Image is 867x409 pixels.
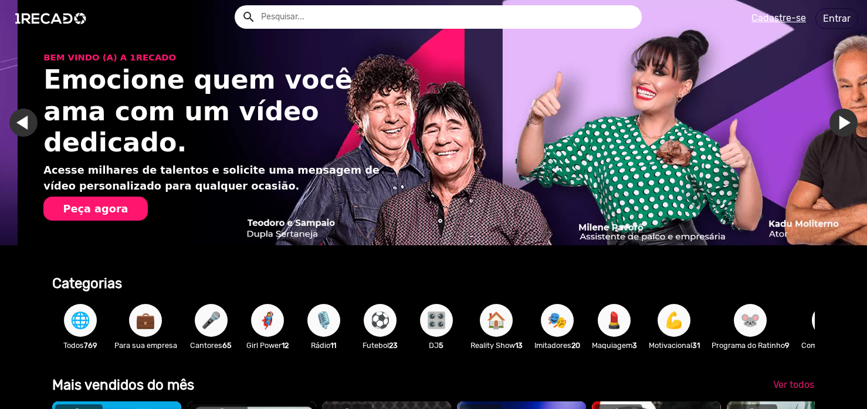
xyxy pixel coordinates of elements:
[592,340,637,351] p: Maquiagem
[439,341,443,350] b: 5
[571,341,580,350] b: 20
[664,304,684,337] span: 💪
[486,304,506,337] span: 🏠
[740,304,760,337] span: 🐭
[751,12,806,23] u: Cadastre-se
[307,304,340,337] button: 🎙️
[480,304,513,337] button: 🏠
[201,304,221,337] span: 🎤
[52,377,194,393] b: Mais vendidos do mês
[282,341,289,350] b: 12
[649,340,700,351] p: Motivacional
[222,341,232,350] b: 65
[238,6,258,26] button: Example home icon
[136,304,155,337] span: 💼
[195,304,228,337] button: 🎤
[541,304,574,337] button: 🎭
[420,304,453,337] button: 🎛️
[84,341,97,350] b: 769
[426,304,446,337] span: 🎛️
[52,275,122,292] b: Categorias
[302,340,346,351] p: Rádio
[114,340,177,351] p: Para sua empresa
[534,340,580,351] p: Imitadores
[251,304,284,337] button: 🦸‍♀️
[598,304,631,337] button: 💄
[414,340,459,351] p: DJ
[314,304,334,337] span: 🎙️
[242,10,256,24] mat-icon: Example home icon
[245,340,290,351] p: Girl Power
[58,340,103,351] p: Todos
[370,304,390,337] span: ⚽
[692,341,700,350] b: 31
[658,304,690,337] button: 💪
[43,197,147,221] button: Peça agora
[604,304,624,337] span: 💄
[64,304,97,337] button: 🌐
[43,163,390,194] p: Acesse milhares de talentos e solicite uma mensagem de vídeo personalizado para qualquer ocasião.
[189,340,233,351] p: Cantores
[801,340,856,351] p: Comediantes
[815,8,858,29] a: Entrar
[515,341,523,350] b: 13
[632,341,637,350] b: 3
[43,51,390,64] p: BEM VINDO (A) A 1RECADO
[389,341,398,350] b: 23
[330,341,336,350] b: 11
[252,5,642,29] input: Pesquisar...
[358,340,402,351] p: Futebol
[470,340,523,351] p: Reality Show
[43,64,390,158] h1: Emocione quem você ama com um vídeo dedicado.
[129,304,162,337] button: 💼
[70,304,90,337] span: 🌐
[547,304,567,337] span: 🎭
[364,304,397,337] button: ⚽
[785,341,790,350] b: 9
[258,304,277,337] span: 🦸‍♀️
[773,379,814,390] span: Ver todos
[734,304,767,337] button: 🐭
[712,340,790,351] p: Programa do Ratinho
[27,109,55,137] a: Ir para o slide anterior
